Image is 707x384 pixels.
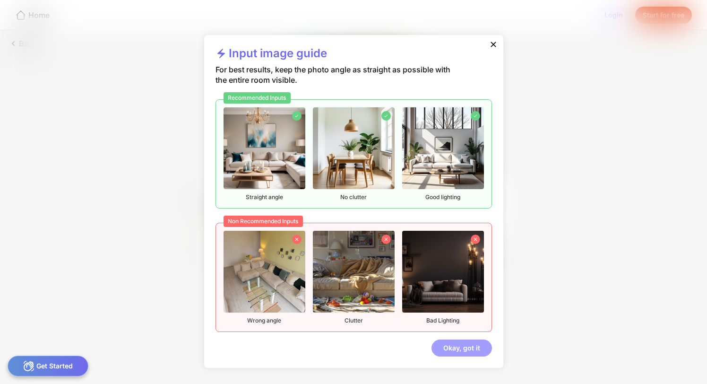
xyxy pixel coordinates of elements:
div: Good lighting [402,107,484,201]
img: nonrecommendedImageFurnished3.png [402,231,484,313]
div: Input image guide [216,46,327,64]
div: Get Started [8,356,88,376]
img: nonrecommendedImageFurnished2.png [313,231,395,313]
div: For best results, keep the photo angle as straight as possible with the entire room visible. [216,64,462,99]
div: Wrong angle [224,231,305,324]
div: Straight angle [224,107,305,201]
div: Non Recommended Inputs [224,216,303,227]
div: Recommended Inputs [224,92,291,104]
img: recommendedImageFurnished2.png [313,107,395,189]
div: No clutter [313,107,395,201]
div: Clutter [313,231,395,324]
img: recommendedImageFurnished1.png [224,107,305,189]
img: nonrecommendedImageFurnished1.png [224,231,305,313]
img: recommendedImageFurnished3.png [402,107,484,189]
div: Bad Lighting [402,231,484,324]
div: Okay, got it [431,340,492,357]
